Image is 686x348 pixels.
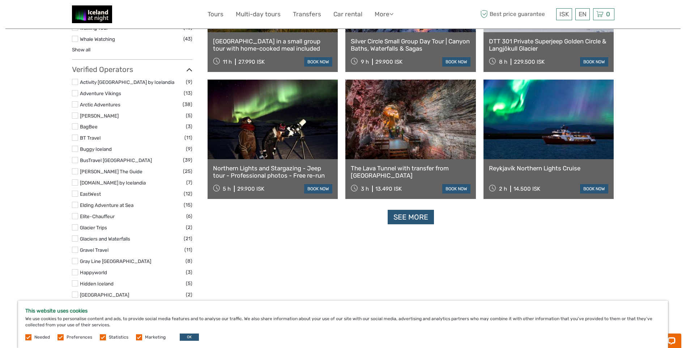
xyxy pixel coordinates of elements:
[80,180,146,186] a: [DOMAIN_NAME] by Icelandia
[351,165,470,179] a: The Lava Tunnel with transfer from [GEOGRAPHIC_DATA]
[186,290,192,299] span: (2)
[72,65,192,74] h3: Verified Operators
[361,186,369,192] span: 3 h
[351,38,470,52] a: Silver Circle Small Group Day Tour | Canyon Baths, Waterfalls & Sagas
[80,79,174,85] a: Activity [GEOGRAPHIC_DATA] by Icelandia
[184,246,192,254] span: (11)
[10,13,82,18] p: Chat now
[80,225,107,230] a: Glacier Trips
[186,223,192,232] span: (2)
[80,102,120,107] a: Arctic Adventures
[80,124,98,130] a: BagBee
[18,301,668,348] div: We use cookies to personalise content and ads, to provide social media features and to analyse ou...
[186,178,192,187] span: (7)
[80,281,114,287] a: Hidden Iceland
[80,157,152,163] a: BusTravel [GEOGRAPHIC_DATA]
[580,57,608,67] a: book now
[80,146,112,152] a: Buggy Iceland
[580,184,608,194] a: book now
[293,9,321,20] a: Transfers
[237,186,264,192] div: 29.900 ISK
[25,308,661,314] h5: This website uses cookies
[442,57,470,67] a: book now
[80,292,129,298] a: [GEOGRAPHIC_DATA]
[186,257,192,265] span: (8)
[80,25,108,31] a: Walking Tour
[213,38,333,52] a: [GEOGRAPHIC_DATA] in a small group tour with home-cooked meal included
[80,270,107,275] a: Happyworld
[186,145,192,153] span: (9)
[80,236,130,242] a: Glaciers and Waterfalls
[186,78,192,86] span: (9)
[183,35,192,43] span: (43)
[208,9,223,20] a: Tours
[236,9,281,20] a: Multi-day tours
[375,186,402,192] div: 13.490 ISK
[184,89,192,97] span: (13)
[304,184,332,194] a: book now
[559,10,569,18] span: ISK
[80,191,101,197] a: EastWest
[361,59,369,65] span: 9 h
[80,135,101,141] a: BT Travel
[34,334,50,340] label: Needed
[72,47,90,52] a: Show all
[186,212,192,220] span: (6)
[499,186,507,192] span: 2 h
[183,100,192,109] span: (38)
[304,57,332,67] a: book now
[238,59,265,65] div: 27.990 ISK
[145,334,166,340] label: Marketing
[80,36,115,42] a: Whale Watching
[180,334,199,341] button: OK
[575,8,590,20] div: EN
[223,59,232,65] span: 11 h
[375,9,393,20] a: More
[333,9,362,20] a: Car rental
[80,113,119,119] a: [PERSON_NAME]
[80,247,108,253] a: Gravel Travel
[375,59,402,65] div: 29.900 ISK
[184,190,192,198] span: (12)
[186,111,192,120] span: (5)
[514,59,545,65] div: 229.500 ISK
[184,201,192,209] span: (15)
[80,169,142,174] a: [PERSON_NAME] The Guide
[605,10,611,18] span: 0
[186,122,192,131] span: (3)
[489,165,609,172] a: Reykjavík Northern Lights Cruise
[80,258,151,264] a: Gray Line [GEOGRAPHIC_DATA]
[72,5,112,23] img: 2375-0893e409-a1bb-4841-adb0-b7e32975a913_logo_small.jpg
[479,8,554,20] span: Best price guarantee
[184,234,192,243] span: (21)
[186,268,192,276] span: (3)
[183,167,192,175] span: (25)
[514,186,540,192] div: 14.500 ISK
[442,184,470,194] a: book now
[80,213,115,219] a: Elite-Chauffeur
[489,38,609,52] a: DTT 301 Private Superjeep Golden Circle & Langjökull Glacier
[186,279,192,288] span: (5)
[184,133,192,142] span: (11)
[499,59,507,65] span: 8 h
[213,165,333,179] a: Northern Lights and Stargazing - Jeep tour - Professional photos - Free re-run
[109,334,128,340] label: Statistics
[83,11,92,20] button: Open LiveChat chat widget
[183,156,192,164] span: (39)
[67,334,92,340] label: Preferences
[80,202,133,208] a: Elding Adventure at Sea
[388,210,434,225] a: See more
[80,90,121,96] a: Adventure Vikings
[223,186,231,192] span: 5 h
